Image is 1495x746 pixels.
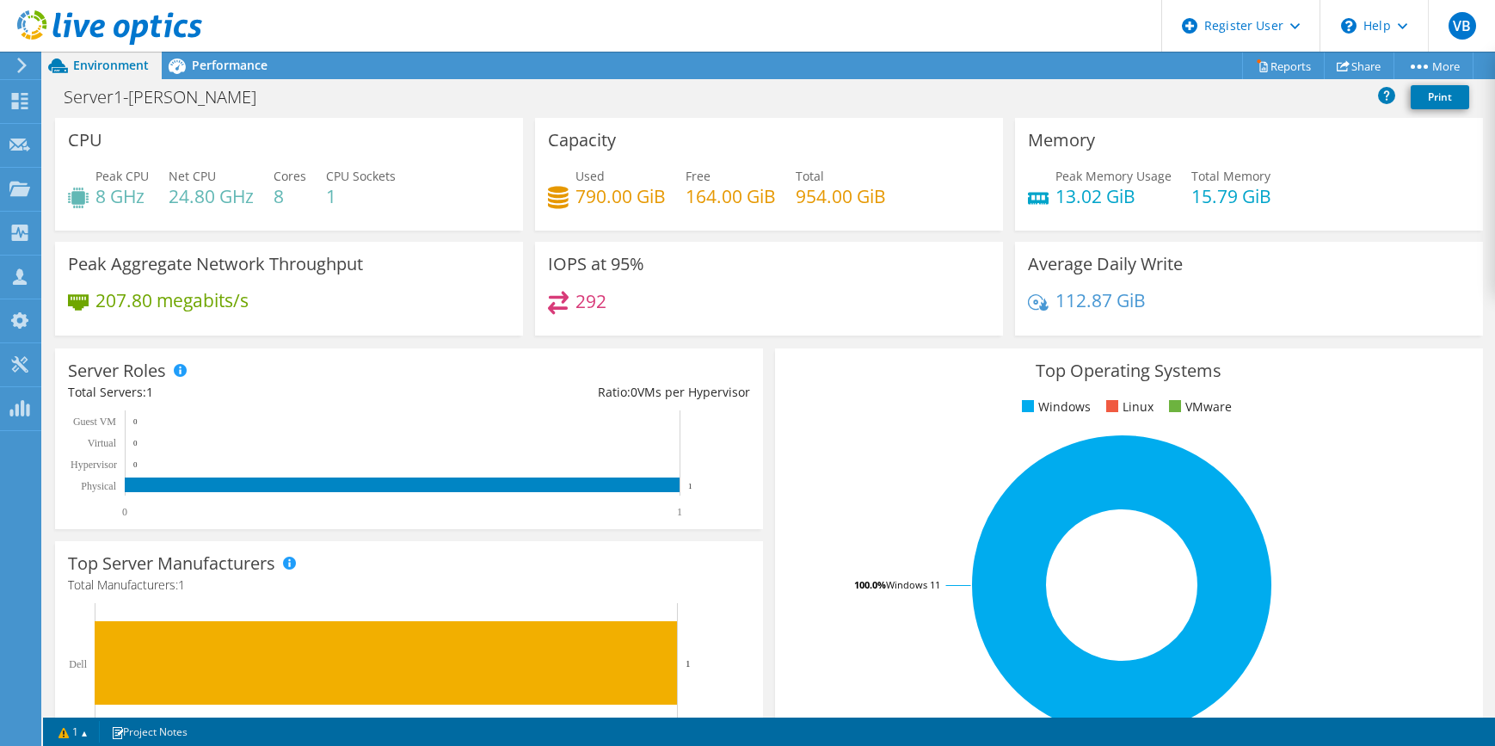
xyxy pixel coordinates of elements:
[68,576,750,595] h4: Total Manufacturers:
[686,168,711,184] span: Free
[1191,168,1270,184] span: Total Memory
[1449,12,1476,40] span: VB
[1324,52,1394,79] a: Share
[95,168,149,184] span: Peak CPU
[46,721,100,743] a: 1
[133,460,138,469] text: 0
[178,576,185,593] span: 1
[68,361,166,380] h3: Server Roles
[274,187,306,206] h4: 8
[1028,131,1095,150] h3: Memory
[99,721,200,743] a: Project Notes
[548,255,644,274] h3: IOPS at 95%
[326,187,396,206] h4: 1
[1055,291,1146,310] h4: 112.87 GiB
[1242,52,1325,79] a: Reports
[796,168,824,184] span: Total
[1165,398,1232,416] li: VMware
[1191,187,1271,206] h4: 15.79 GiB
[133,417,138,426] text: 0
[88,437,117,449] text: Virtual
[1055,187,1172,206] h4: 13.02 GiB
[71,459,117,471] text: Hypervisor
[68,131,102,150] h3: CPU
[146,384,153,400] span: 1
[326,168,396,184] span: CPU Sockets
[122,506,127,518] text: 0
[274,168,306,184] span: Cores
[686,658,691,669] text: 1
[548,131,616,150] h3: Capacity
[73,57,149,73] span: Environment
[73,416,116,428] text: Guest VM
[1411,85,1469,109] a: Print
[133,439,138,447] text: 0
[409,383,749,402] div: Ratio: VMs per Hypervisor
[575,168,605,184] span: Used
[631,384,637,400] span: 0
[56,88,283,107] h1: Server1-[PERSON_NAME]
[68,255,363,274] h3: Peak Aggregate Network Throughput
[68,554,275,573] h3: Top Server Manufacturers
[1055,168,1172,184] span: Peak Memory Usage
[169,168,216,184] span: Net CPU
[81,480,116,492] text: Physical
[95,187,149,206] h4: 8 GHz
[1102,398,1154,416] li: Linux
[95,291,249,310] h4: 207.80 megabits/s
[796,187,886,206] h4: 954.00 GiB
[1393,52,1473,79] a: More
[854,578,886,591] tspan: 100.0%
[192,57,268,73] span: Performance
[1028,255,1183,274] h3: Average Daily Write
[68,383,409,402] div: Total Servers:
[69,658,87,670] text: Dell
[169,187,254,206] h4: 24.80 GHz
[677,506,682,518] text: 1
[575,292,606,311] h4: 292
[686,187,776,206] h4: 164.00 GiB
[1341,18,1357,34] svg: \n
[886,578,940,591] tspan: Windows 11
[788,361,1470,380] h3: Top Operating Systems
[1018,398,1091,416] li: Windows
[575,187,666,206] h4: 790.00 GiB
[688,482,692,490] text: 1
